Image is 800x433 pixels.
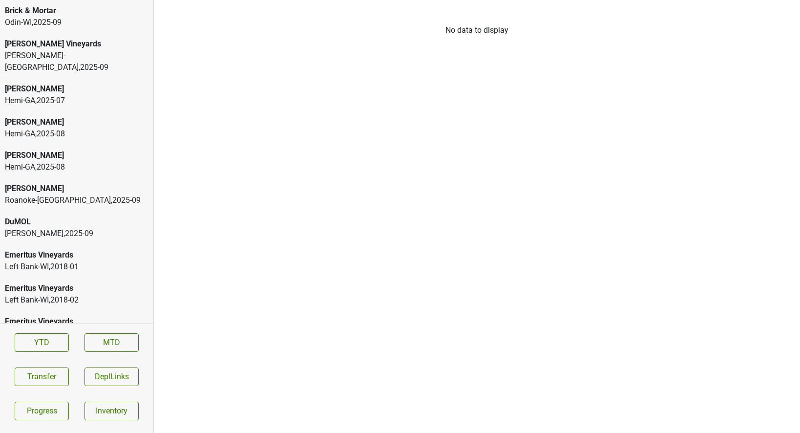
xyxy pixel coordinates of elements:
[5,5,148,17] div: Brick & Mortar
[5,249,148,261] div: Emeritus Vineyards
[5,95,148,107] div: Hemi-GA , 2025 - 07
[5,316,148,327] div: Emeritus Vineyards
[84,402,139,420] a: Inventory
[15,333,69,352] a: YTD
[5,261,148,273] div: Left Bank-WI , 2018 - 01
[5,128,148,140] div: Hemi-GA , 2025 - 08
[15,402,69,420] a: Progress
[5,17,148,28] div: Odin-WI , 2025 - 09
[5,195,148,206] div: Roanoke-[GEOGRAPHIC_DATA] , 2025 - 09
[5,282,148,294] div: Emeritus Vineyards
[5,50,148,73] div: [PERSON_NAME]-[GEOGRAPHIC_DATA] , 2025 - 09
[154,24,800,36] div: No data to display
[5,150,148,161] div: [PERSON_NAME]
[5,83,148,95] div: [PERSON_NAME]
[5,116,148,128] div: [PERSON_NAME]
[5,216,148,228] div: DuMOL
[15,368,69,386] button: Transfer
[5,183,148,195] div: [PERSON_NAME]
[5,294,148,306] div: Left Bank-WI , 2018 - 02
[5,38,148,50] div: [PERSON_NAME] Vineyards
[5,161,148,173] div: Hemi-GA , 2025 - 08
[84,333,139,352] a: MTD
[5,228,148,239] div: [PERSON_NAME] , 2025 - 09
[84,368,139,386] button: DeplLinks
